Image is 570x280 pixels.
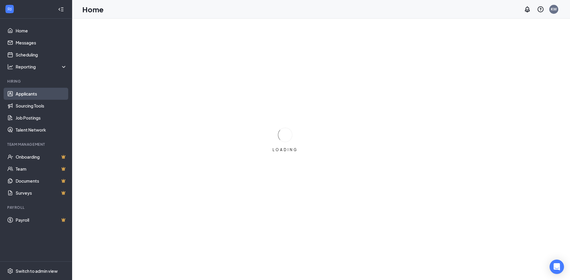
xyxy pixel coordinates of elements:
[16,187,67,199] a: SurveysCrown
[16,214,67,226] a: PayrollCrown
[16,25,67,37] a: Home
[16,268,58,274] div: Switch to admin view
[7,142,66,147] div: Team Management
[524,6,531,13] svg: Notifications
[7,205,66,210] div: Payroll
[16,37,67,49] a: Messages
[16,151,67,163] a: OnboardingCrown
[7,79,66,84] div: Hiring
[16,49,67,61] a: Scheduling
[16,88,67,100] a: Applicants
[82,4,104,14] h1: Home
[537,6,544,13] svg: QuestionInfo
[270,147,300,152] div: LOADING
[58,6,64,12] svg: Collapse
[16,112,67,124] a: Job Postings
[16,64,67,70] div: Reporting
[16,163,67,175] a: TeamCrown
[16,124,67,136] a: Talent Network
[16,100,67,112] a: Sourcing Tools
[16,175,67,187] a: DocumentsCrown
[550,260,564,274] div: Open Intercom Messenger
[7,268,13,274] svg: Settings
[7,6,13,12] svg: WorkstreamLogo
[551,7,557,12] div: KW
[7,64,13,70] svg: Analysis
